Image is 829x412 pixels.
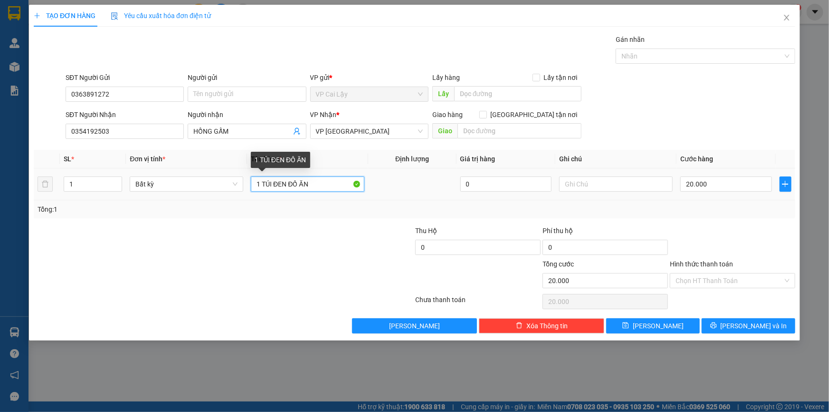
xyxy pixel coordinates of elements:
[66,72,184,83] div: SĐT Người Gửi
[559,177,673,192] input: Ghi Chú
[395,155,429,163] span: Định lượng
[415,294,542,311] div: Chưa thanh toán
[780,180,791,188] span: plus
[457,123,581,138] input: Dọc đường
[606,318,700,334] button: save[PERSON_NAME]
[487,109,581,120] span: [GEOGRAPHIC_DATA] tận nơi
[432,86,454,101] span: Lấy
[111,12,211,20] span: Yêu cầu xuất hóa đơn điện tử
[310,72,429,83] div: VP gửi
[34,12,95,20] span: TẠO ĐƠN HÀNG
[783,14,791,21] span: close
[316,124,423,138] span: VP Sài Gòn
[670,260,733,268] label: Hình thức thanh toán
[389,321,440,331] span: [PERSON_NAME]
[479,318,604,334] button: deleteXóa Thông tin
[460,155,495,163] span: Giá trị hàng
[543,226,668,240] div: Phí thu hộ
[66,109,184,120] div: SĐT Người Nhận
[721,321,787,331] span: [PERSON_NAME] và In
[540,72,581,83] span: Lấy tận nơi
[432,111,463,118] span: Giao hàng
[38,177,53,192] button: delete
[616,36,645,43] label: Gán nhãn
[460,177,552,192] input: 0
[432,74,460,81] span: Lấy hàng
[130,155,165,163] span: Đơn vị tính
[710,322,717,330] span: printer
[555,150,677,168] th: Ghi chú
[188,109,306,120] div: Người nhận
[251,177,364,192] input: VD: Bàn, Ghế
[251,152,310,168] div: 1 TÚI ĐEN ĐỒ ĂN
[310,111,337,118] span: VP Nhận
[135,177,238,191] span: Bất kỳ
[111,12,118,20] img: icon
[316,87,423,101] span: VP Cai Lậy
[188,72,306,83] div: Người gửi
[702,318,795,334] button: printer[PERSON_NAME] và In
[352,318,477,334] button: [PERSON_NAME]
[516,322,523,330] span: delete
[293,128,301,135] span: user-add
[432,123,457,138] span: Giao
[38,204,320,215] div: Tổng: 1
[415,227,437,235] span: Thu Hộ
[454,86,581,101] input: Dọc đường
[526,321,568,331] span: Xóa Thông tin
[773,5,800,31] button: Close
[680,155,713,163] span: Cước hàng
[64,155,71,163] span: SL
[622,322,629,330] span: save
[543,260,574,268] span: Tổng cước
[34,12,40,19] span: plus
[780,177,791,192] button: plus
[633,321,684,331] span: [PERSON_NAME]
